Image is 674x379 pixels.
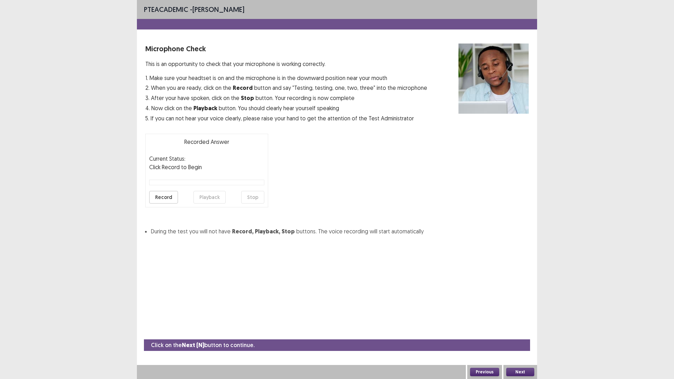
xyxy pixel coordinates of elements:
[182,341,204,349] strong: Next (N)
[282,228,295,235] strong: Stop
[145,114,427,122] p: 5. If you can not hear your voice clearly, please raise your hand to get the attention of the Tes...
[145,44,427,54] p: Microphone Check
[458,44,529,114] img: microphone check
[145,94,427,102] p: 3. After your have spoken, click on the button. Your recording is now complete
[470,368,499,376] button: Previous
[149,154,185,163] p: Current Status:
[151,227,529,236] li: During the test you will not have buttons. The voice recording will start automatically
[193,105,217,112] strong: Playback
[144,5,188,14] span: PTE academic
[145,60,427,68] p: This is an opportunity to check that your microphone is working correctly.
[145,104,427,113] p: 4. Now click on the button. You should clearly hear yourself speaking
[144,4,244,15] p: - [PERSON_NAME]
[255,228,280,235] strong: Playback,
[233,84,253,92] strong: Record
[232,228,253,235] strong: Record,
[151,341,255,350] p: Click on the button to continue.
[145,84,427,92] p: 2. When you are ready, click on the button and say "Testing, testing, one, two, three" into the m...
[149,138,264,146] p: Recorded Answer
[241,191,264,204] button: Stop
[149,191,178,204] button: Record
[506,368,534,376] button: Next
[149,163,264,171] p: Click Record to Begin
[193,191,226,204] button: Playback
[145,74,427,82] p: 1. Make sure your headtset is on and the microphone is in the downward position near your mouth
[241,94,254,102] strong: Stop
